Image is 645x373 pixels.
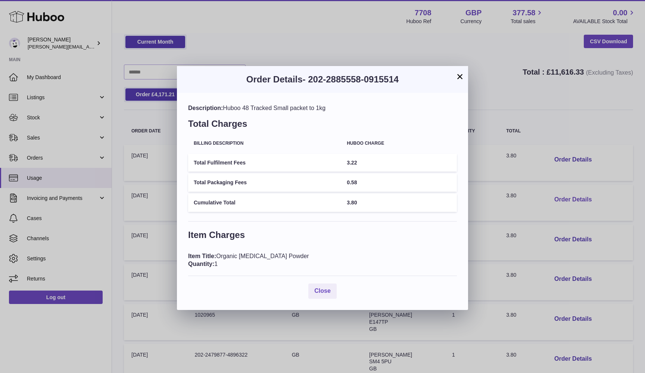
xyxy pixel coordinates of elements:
td: Cumulative Total [188,194,341,212]
div: Organic [MEDICAL_DATA] Powder 1 [188,252,457,268]
span: Item Title: [188,253,216,259]
th: Huboo charge [341,135,457,151]
button: Close [308,283,337,299]
button: × [455,72,464,81]
th: Billing Description [188,135,341,151]
span: Description: [188,105,223,111]
span: 0.58 [347,179,357,185]
span: - 202-2885558-0915514 [303,74,399,84]
span: 3.80 [347,200,357,206]
span: 3.22 [347,160,357,166]
td: Total Packaging Fees [188,173,341,192]
h3: Total Charges [188,118,457,134]
span: Close [314,288,331,294]
h3: Order Details [188,73,457,85]
span: Quantity: [188,261,214,267]
td: Total Fulfilment Fees [188,154,341,172]
h3: Item Charges [188,229,457,245]
div: Huboo 48 Tracked Small packet to 1kg [188,104,457,112]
